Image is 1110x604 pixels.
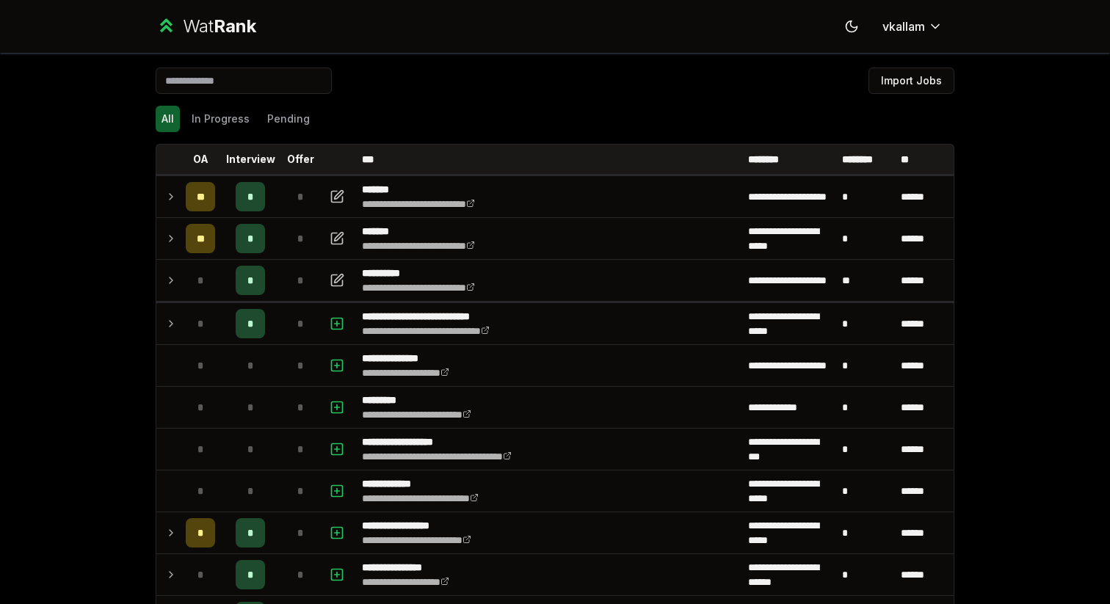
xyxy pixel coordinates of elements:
span: Rank [214,15,256,37]
div: Wat [183,15,256,38]
button: Pending [261,106,316,132]
button: Import Jobs [868,68,954,94]
button: vkallam [871,13,954,40]
p: Offer [287,152,314,167]
p: OA [193,152,208,167]
button: All [156,106,180,132]
a: WatRank [156,15,256,38]
span: vkallam [882,18,925,35]
button: In Progress [186,106,255,132]
p: Interview [226,152,275,167]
